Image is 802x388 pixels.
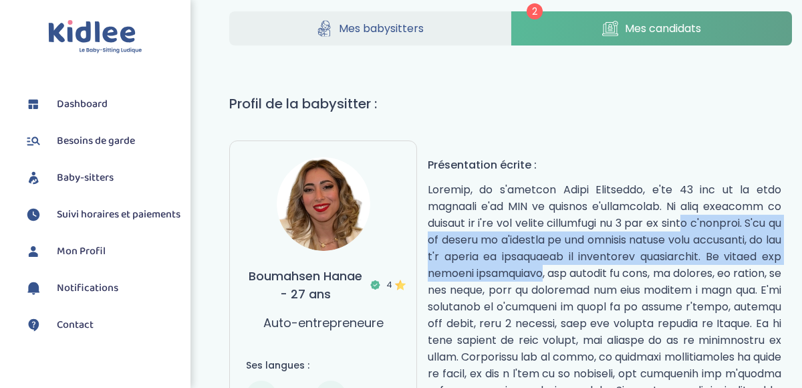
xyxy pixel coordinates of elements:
[229,94,792,114] h1: Profil de la babysitter :
[23,168,180,188] a: Baby-sitters
[23,131,43,151] img: besoin.svg
[339,20,424,37] span: Mes babysitters
[625,20,701,37] span: Mes candidats
[57,96,108,112] span: Dashboard
[23,94,43,114] img: dashboard.svg
[386,278,400,292] span: 4
[23,278,180,298] a: Notifications
[277,157,370,251] img: avatar
[428,157,781,173] h4: Présentation écrite :
[246,267,400,303] h3: Boumahsen Hanae - 27 ans
[23,168,43,188] img: babysitters.svg
[23,278,43,298] img: notification.svg
[57,133,135,149] span: Besoins de garde
[23,205,43,225] img: suivihoraire.svg
[23,241,43,262] img: profil.svg
[23,205,180,225] a: Suivi horaires et paiements
[23,315,180,335] a: Contact
[57,280,118,296] span: Notifications
[23,315,43,335] img: contact.svg
[229,11,510,45] a: Mes babysitters
[23,241,180,262] a: Mon Profil
[57,207,180,223] span: Suivi horaires et paiements
[263,314,384,332] p: Auto-entrepreneure
[246,359,400,373] h4: Ses langues :
[48,20,142,54] img: logo.svg
[57,244,106,260] span: Mon Profil
[57,317,94,333] span: Contact
[57,170,114,186] span: Baby-sitters
[23,131,180,151] a: Besoins de garde
[23,94,180,114] a: Dashboard
[527,3,543,19] span: 2
[511,11,792,45] a: Mes candidats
